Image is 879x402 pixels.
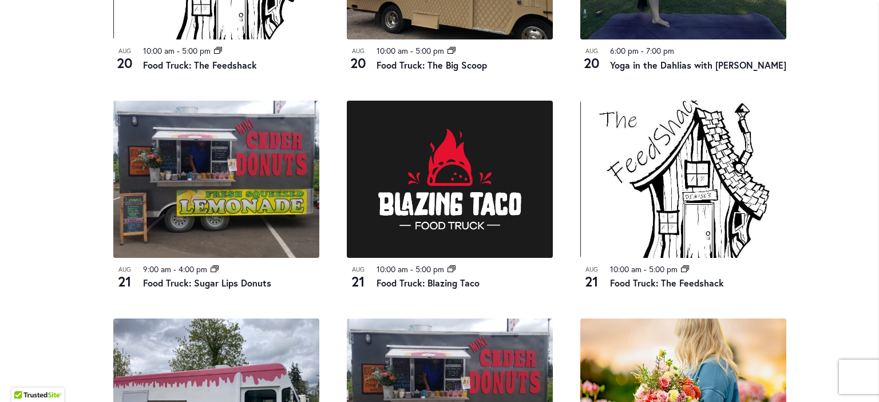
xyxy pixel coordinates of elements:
time: 10:00 am [143,45,175,56]
a: Food Truck: The Big Scoop [377,59,487,71]
span: Aug [347,46,370,56]
span: 21 [580,272,603,291]
time: 10:00 am [377,45,408,56]
time: 5:00 pm [415,45,444,56]
span: Aug [347,265,370,274]
span: - [644,264,647,274]
a: Yoga in the Dahlias with [PERSON_NAME] [610,59,786,71]
time: 5:00 pm [649,264,678,274]
a: Food Truck: Sugar Lips Donuts [143,277,271,289]
span: - [177,45,180,56]
span: 20 [347,53,370,73]
img: Blazing Taco Food Truck [347,101,553,258]
span: - [641,45,644,56]
time: 7:00 pm [646,45,674,56]
time: 10:00 am [610,264,642,274]
span: 20 [580,53,603,73]
span: 21 [347,272,370,291]
span: - [410,45,413,56]
span: 20 [113,53,136,73]
span: Aug [580,265,603,274]
time: 9:00 am [143,264,171,274]
time: 5:00 pm [415,264,444,274]
span: Aug [113,265,136,274]
img: The Feedshack [580,101,786,258]
a: Food Truck: The Feedshack [143,59,257,71]
img: Food Truck: Sugar Lips Apple Cider Donuts [113,101,319,258]
time: 4:00 pm [179,264,207,274]
span: Aug [113,46,136,56]
time: 6:00 pm [610,45,639,56]
span: - [410,264,413,274]
a: Food Truck: The Feedshack [610,277,724,289]
span: 21 [113,272,136,291]
span: - [173,264,176,274]
time: 5:00 pm [182,45,211,56]
time: 10:00 am [377,264,408,274]
span: Aug [580,46,603,56]
iframe: Launch Accessibility Center [9,361,41,393]
a: Food Truck: Blazing Taco [377,277,480,289]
